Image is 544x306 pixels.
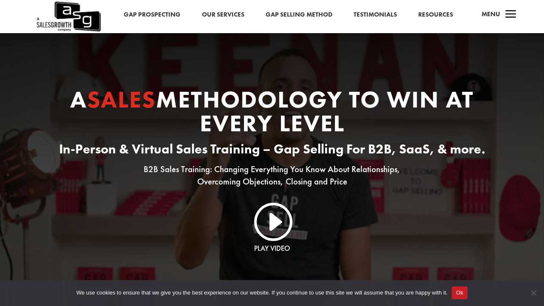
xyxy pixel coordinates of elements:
p: B2B Sales Training: Changing Everything You Know About Relationships, Overcoming Objections, Clos... [54,163,490,188]
span: Sales [87,84,156,115]
a: Gap Selling Method [266,9,332,20]
a: Play Video [254,244,290,253]
h1: A Methodology to Win At Every Level [54,88,490,139]
span: We use cookies to ensure that we give you the best experience on our website. If you continue to ... [76,289,448,297]
a: Our Services [202,9,244,20]
a: Testimonials [354,9,397,20]
h3: In-Person & Virtual Sales Training – Gap Selling For B2B, SaaS, & more. [54,139,490,164]
a: Gap Prospecting [124,9,181,20]
a: Resources [418,9,453,20]
a: I [252,200,292,241]
span: a [502,6,519,23]
button: Ok [452,286,467,299]
span: Menu [482,10,500,18]
span: No [529,289,538,297]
